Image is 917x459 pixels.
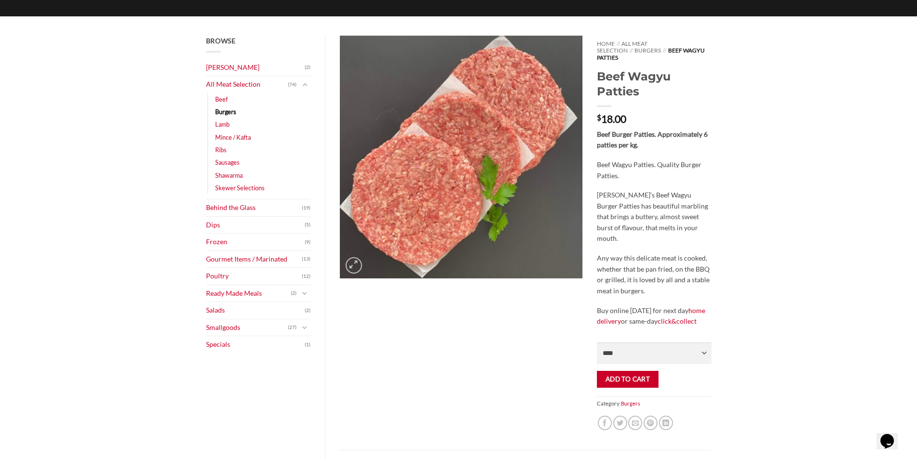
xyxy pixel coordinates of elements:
a: Lamb [215,118,230,131]
iframe: chat widget [877,420,907,449]
strong: Beef Burger Patties. Approximately 6 patties per kg. [597,130,708,149]
a: Share on Twitter [613,416,627,430]
a: All Meat Selection [206,76,288,93]
a: Gourmet Items / Marinated [206,251,302,268]
a: Beef [215,93,228,105]
span: // [617,40,620,47]
span: (12) [302,269,310,284]
a: Mince / Kafta [215,131,251,144]
a: Salads [206,302,305,319]
span: $ [597,114,601,121]
a: Shawarma [215,169,243,182]
span: (1) [305,338,310,352]
span: (19) [302,201,310,215]
span: Beef Wagyu Patties [597,47,704,61]
a: [PERSON_NAME] [206,59,305,76]
span: (2) [305,60,310,75]
button: Toggle [299,322,310,333]
a: Email to a Friend [628,416,642,430]
a: Frozen [206,234,305,250]
a: Ready Made Meals [206,285,291,302]
span: // [663,47,666,54]
a: click&collect [658,317,697,325]
p: Beef Wagyu Patties. Quality Burger Patties. [597,159,711,181]
p: [PERSON_NAME]’s Beef Wagyu Burger Patties has beautiful marbling that brings a buttery, almost sw... [597,190,711,244]
span: (2) [305,303,310,318]
a: Zoom [346,257,362,274]
a: Dips [206,217,305,234]
span: Category: [597,396,711,410]
button: Toggle [299,288,310,299]
a: Skewer Selections [215,182,265,194]
a: Burgers [621,400,640,407]
button: Add to cart [597,371,658,388]
h1: Beef Wagyu Patties [597,69,711,99]
a: Specials [206,336,305,353]
button: Toggle [299,79,310,90]
a: Poultry [206,268,302,285]
span: (27) [288,320,297,335]
bdi: 18.00 [597,113,626,125]
a: Share on Facebook [598,416,612,430]
a: Pin on Pinterest [644,416,658,430]
a: Home [597,40,615,47]
span: (9) [305,235,310,249]
span: (2) [291,286,297,301]
a: All Meat Selection [597,40,647,54]
span: (5) [305,218,310,232]
a: Smallgoods [206,319,288,336]
p: Any way this delicate meat is cooked, whether that be pan fried, on the BBQ or grilled, it is lov... [597,253,711,296]
p: Buy online [DATE] for next day or same-day [597,305,711,327]
span: (13) [302,252,310,266]
a: Behind the Glass [206,199,302,216]
a: Share on LinkedIn [659,416,673,430]
a: Burgers [634,47,661,54]
img: Beef Wagyu Patties [340,36,582,278]
a: Ribs [215,144,227,156]
span: // [630,47,633,54]
span: (74) [288,78,297,92]
span: Browse [206,37,236,45]
a: Sausages [215,156,240,169]
a: Burgers [215,105,236,118]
